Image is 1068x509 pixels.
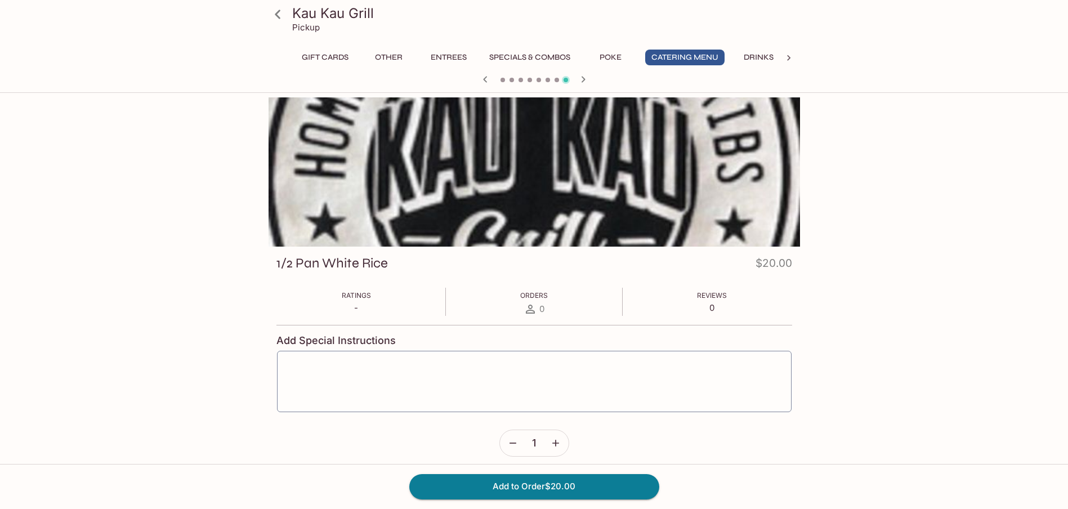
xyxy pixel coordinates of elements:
span: 1 [532,437,536,449]
button: Specials & Combos [483,50,577,65]
div: 1/2 Pan White Rice [269,97,800,247]
p: - [342,302,371,313]
h4: Add Special Instructions [276,334,792,347]
p: Pickup [292,22,320,33]
button: Other [364,50,414,65]
h3: 1/2 Pan White Rice [276,254,388,272]
span: Reviews [697,291,727,300]
button: Add to Order$20.00 [409,474,659,499]
span: 0 [539,303,544,314]
p: 0 [697,302,727,313]
span: Ratings [342,291,371,300]
h4: $20.00 [756,254,792,276]
button: Drinks [734,50,784,65]
button: Poke [586,50,636,65]
button: Catering Menu [645,50,725,65]
button: Gift Cards [296,50,355,65]
button: Entrees [423,50,474,65]
span: Orders [520,291,548,300]
h3: Kau Kau Grill [292,5,796,22]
